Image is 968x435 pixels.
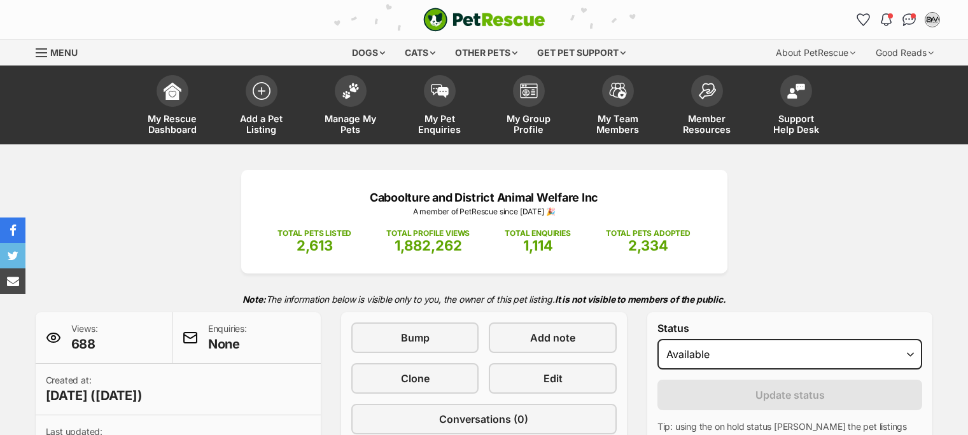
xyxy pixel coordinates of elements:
[752,69,841,144] a: Support Help Desk
[144,113,201,135] span: My Rescue Dashboard
[306,69,395,144] a: Manage My Pets
[606,228,691,239] p: TOTAL PETS ADOPTED
[489,322,616,353] a: Add note
[431,84,449,98] img: pet-enquiries-icon-7e3ad2cf08bfb03b45e93fb7055b45f3efa6380592205ae92323e6603595dc1f.svg
[395,69,484,144] a: My Pet Enquiries
[396,40,444,66] div: Cats
[787,83,805,99] img: help-desk-icon-fdf02630f3aa405de69fd3d07c3f3aa587a6932b1a1747fa1d2bba05be0121f9.svg
[544,371,563,386] span: Edit
[71,322,98,353] p: Views:
[322,113,379,135] span: Manage My Pets
[351,322,479,353] a: Bump
[297,237,333,254] span: 2,613
[50,47,78,58] span: Menu
[768,113,825,135] span: Support Help Desk
[555,294,726,305] strong: It is not visible to members of the public.
[902,13,916,26] img: chat-41dd97257d64d25036548639549fe6c8038ab92f7586957e7f3b1b290dea8141.svg
[277,228,351,239] p: TOTAL PETS LISTED
[46,387,143,404] span: [DATE] ([DATE])
[881,13,891,26] img: notifications-46538b983faf8c2785f20acdc204bb7945ddae34d4c08c2a6579f10ce5e182be.svg
[386,228,470,239] p: TOTAL PROFILE VIEWS
[46,374,143,404] p: Created at:
[351,404,617,434] a: Conversations (0)
[528,40,635,66] div: Get pet support
[853,10,943,30] ul: Account quick links
[242,294,266,305] strong: Note:
[423,8,545,32] img: logo-cat-932fe2b9b8326f06289b0f2fb663e598f794de774fb13d1741a6617ecf9a85b4.svg
[523,237,553,254] span: 1,114
[489,363,616,394] a: Edit
[589,113,647,135] span: My Team Members
[351,363,479,394] a: Clone
[926,13,939,26] img: John Patterson profile pic
[260,189,708,206] p: Caboolture and District Animal Welfare Inc
[530,330,575,345] span: Add note
[484,69,573,144] a: My Group Profile
[253,82,270,100] img: add-pet-listing-icon-0afa8454b4691262ce3f59096e99ab1cd57d4a30225e0717b998d2c9b9846f56.svg
[343,40,394,66] div: Dogs
[439,411,528,427] span: Conversations (0)
[628,237,668,254] span: 2,334
[876,10,897,30] button: Notifications
[609,83,627,99] img: team-members-icon-5396bd8760b3fe7c0b43da4ab00e1e3bb1a5d9ba89233759b79545d2d3fc5d0d.svg
[853,10,874,30] a: Favourites
[208,335,247,353] span: None
[71,335,98,353] span: 688
[260,206,708,217] p: A member of PetRescue since [DATE] 🎉
[899,10,920,30] a: Conversations
[217,69,306,144] a: Add a Pet Listing
[401,371,430,386] span: Clone
[767,40,864,66] div: About PetRescue
[423,8,545,32] a: PetRescue
[755,387,825,403] span: Update status
[678,113,736,135] span: Member Resources
[520,83,538,99] img: group-profile-icon-3fa3cf56718a62981997c0bc7e787c4b2cf8bcc04b72c1350f741eb67cf2f40e.svg
[342,83,360,99] img: manage-my-pets-icon-02211641906a0b7f246fdf0571729dbe1e7629f14944591b6c1af311fb30b64b.svg
[411,113,468,135] span: My Pet Enquiries
[663,69,752,144] a: Member Resources
[401,330,430,345] span: Bump
[128,69,217,144] a: My Rescue Dashboard
[698,83,716,100] img: member-resources-icon-8e73f808a243e03378d46382f2149f9095a855e16c252ad45f914b54edf8863c.svg
[208,322,247,353] p: Enquiries:
[164,82,181,100] img: dashboard-icon-eb2f2d2d3e046f16d808141f083e7271f6b2e854fb5c12c21221c1fb7104beca.svg
[922,10,943,30] button: My account
[573,69,663,144] a: My Team Members
[505,228,570,239] p: TOTAL ENQUIRIES
[446,40,526,66] div: Other pets
[36,286,933,312] p: The information below is visible only to you, the owner of this pet listing.
[233,113,290,135] span: Add a Pet Listing
[395,237,462,254] span: 1,882,262
[500,113,558,135] span: My Group Profile
[657,380,923,410] button: Update status
[657,322,923,334] label: Status
[867,40,943,66] div: Good Reads
[36,40,87,63] a: Menu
